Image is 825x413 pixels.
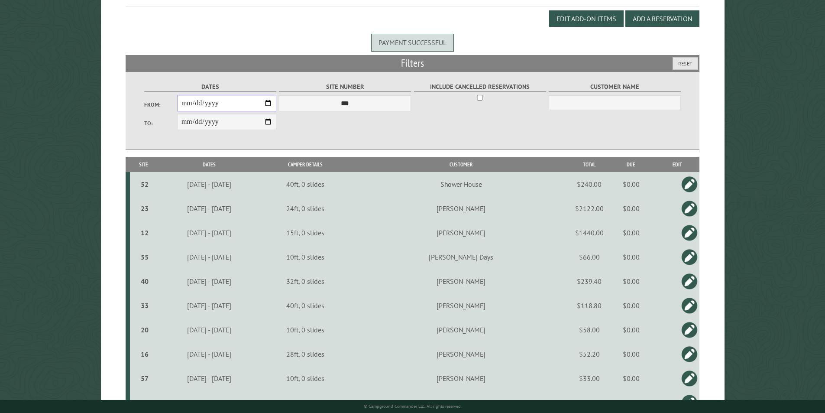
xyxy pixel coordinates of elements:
div: [DATE] - [DATE] [159,277,259,286]
td: [PERSON_NAME] [350,342,572,366]
label: Dates [144,82,276,92]
div: 12 [133,228,156,237]
th: Total [572,157,607,172]
td: $0.00 [607,245,656,269]
div: [DATE] - [DATE] [159,180,259,189]
div: [DATE] - [DATE] [159,228,259,237]
div: 20 [133,325,156,334]
td: Shower House [350,172,572,196]
div: [DATE] - [DATE] [159,204,259,213]
div: [DATE] - [DATE] [159,301,259,310]
td: $0.00 [607,269,656,293]
div: Payment successful [371,34,454,51]
div: [DATE] - [DATE] [159,398,259,407]
td: $0.00 [607,366,656,390]
button: Add a Reservation [625,10,699,27]
div: [DATE] - [DATE] [159,374,259,383]
td: $0.00 [607,221,656,245]
div: 23 [133,204,156,213]
label: To: [144,119,177,127]
th: Dates [158,157,261,172]
div: [DATE] - [DATE] [159,350,259,358]
td: [PERSON_NAME] [350,318,572,342]
label: Customer Name [549,82,681,92]
label: Site Number [279,82,411,92]
td: [PERSON_NAME] [350,293,572,318]
td: 28ft, 0 slides [261,342,350,366]
div: [DATE] - [DATE] [159,325,259,334]
td: [PERSON_NAME] Days [350,245,572,269]
td: $0.00 [607,293,656,318]
button: Edit Add-on Items [549,10,624,27]
td: 10ft, 0 slides [261,318,350,342]
td: $0.00 [607,342,656,366]
td: $2122.00 [572,196,607,221]
td: [PERSON_NAME] [350,269,572,293]
td: $239.40 [572,269,607,293]
td: $66.00 [572,245,607,269]
td: $52.20 [572,342,607,366]
td: $0.00 [607,318,656,342]
th: Customer [350,157,572,172]
div: 16 [133,350,156,358]
td: $0.00 [607,196,656,221]
small: © Campground Commander LLC. All rights reserved. [364,403,462,409]
h2: Filters [126,55,700,72]
td: 40ft, 0 slides [261,172,350,196]
th: Due [607,157,656,172]
td: 15ft, 0 slides [261,221,350,245]
td: $33.00 [572,366,607,390]
div: 52 [133,180,156,189]
td: $0.00 [607,172,656,196]
div: 55 [133,253,156,261]
td: $240.00 [572,172,607,196]
div: 57 [133,374,156,383]
td: 32ft, 0 slides [261,269,350,293]
th: Edit [656,157,700,172]
td: [PERSON_NAME] [350,366,572,390]
td: [PERSON_NAME] [350,221,572,245]
button: Reset [673,57,698,70]
td: $118.80 [572,293,607,318]
div: [DATE] - [DATE] [159,253,259,261]
div: 41 [133,398,156,407]
td: 24ft, 0 slides [261,196,350,221]
th: Camper Details [261,157,350,172]
td: 10ft, 0 slides [261,245,350,269]
td: 40ft, 0 slides [261,293,350,318]
div: 40 [133,277,156,286]
label: From: [144,101,177,109]
td: [PERSON_NAME] [350,196,572,221]
td: $58.00 [572,318,607,342]
td: 10ft, 0 slides [261,366,350,390]
th: Site [130,157,158,172]
div: 33 [133,301,156,310]
td: $1440.00 [572,221,607,245]
label: Include Cancelled Reservations [414,82,546,92]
